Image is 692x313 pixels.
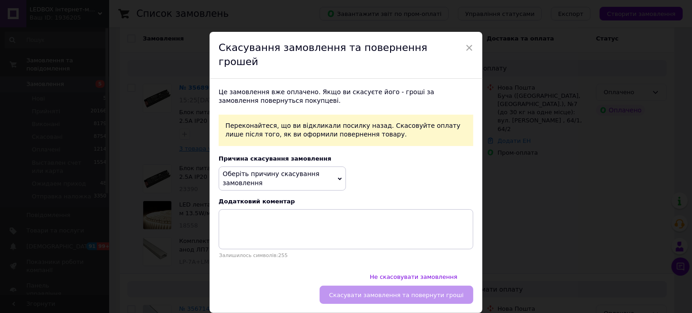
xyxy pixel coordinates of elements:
div: Додатковий коментар [219,198,473,205]
div: Переконайтеся, що ви відкликали посилку назад. Скасовуйте оплату лише після того, як ви оформили ... [219,115,473,146]
button: Не скасовувати замовлення [360,268,467,286]
div: Причина скасування замовлення [219,155,473,162]
div: Це замовлення вже оплачено. Якщо ви скасуєте його - гроші за замовлення повернуться покупцеві. [219,88,473,106]
div: Скасування замовлення та повернення грошей [210,32,482,79]
div: Залишилось символів: 255 [219,252,473,258]
span: × [465,40,473,56]
span: Оберіть причину скасування замовлення [223,170,320,187]
span: Не скасовувати замовлення [370,273,457,280]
